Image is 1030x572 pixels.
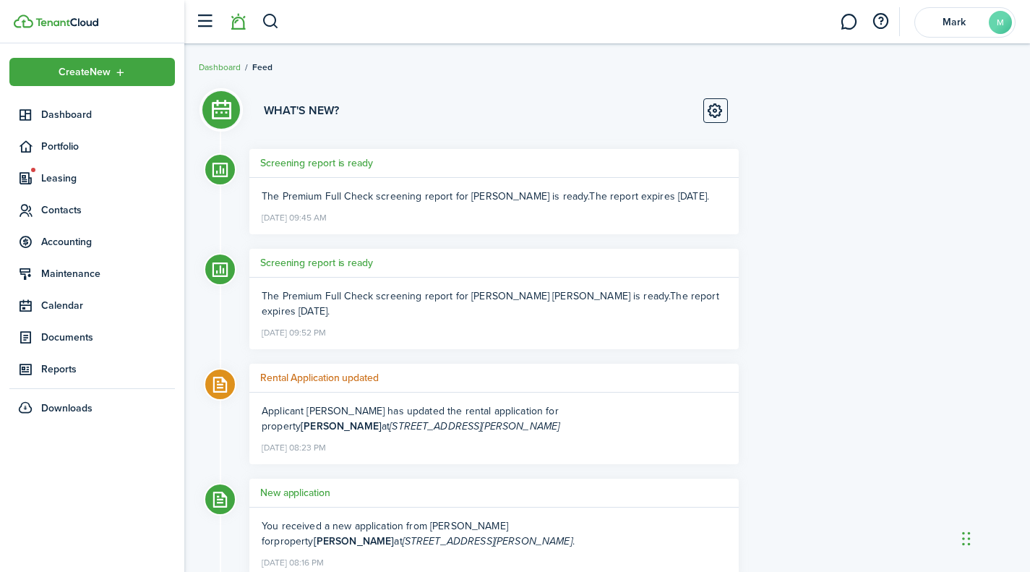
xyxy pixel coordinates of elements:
[262,437,326,456] time: [DATE] 08:23 PM
[41,107,175,122] span: Dashboard
[191,8,218,35] button: Open sidebar
[264,102,339,119] h3: What's new?
[403,534,572,549] i: [STREET_ADDRESS][PERSON_NAME]
[989,11,1012,34] avatar-text: M
[262,552,324,571] time: [DATE] 08:16 PM
[835,4,862,40] a: Messaging
[41,298,175,313] span: Calendar
[9,58,175,86] button: Open menu
[14,14,33,28] img: TenantCloud
[199,61,241,74] a: Dashboard
[262,189,709,204] ng-component: The Premium Full Check screening report for [PERSON_NAME] is ready. The report expires [DATE].
[958,503,1030,572] iframe: Chat Widget
[59,67,111,77] span: Create New
[868,9,893,34] button: Open resource center
[9,355,175,383] a: Reports
[9,101,175,129] a: Dashboard
[962,517,971,560] div: Drag
[262,289,719,319] ng-component: The Premium Full Check screening report for [PERSON_NAME] [PERSON_NAME] is ready. The report expi...
[41,266,175,281] span: Maintenance
[260,255,373,270] h5: Screening report is ready
[35,18,98,27] img: TenantCloud
[41,139,175,154] span: Portfolio
[274,534,572,549] span: property at
[262,518,726,549] div: You received a new application from [PERSON_NAME] for .
[260,485,330,500] h5: New application
[41,202,175,218] span: Contacts
[262,404,559,434] span: Applicant [PERSON_NAME] has updated the rental application for property at
[41,234,175,249] span: Accounting
[260,370,379,385] h5: Rental Application updated
[252,61,272,74] span: Feed
[262,322,326,341] time: [DATE] 09:52 PM
[41,330,175,345] span: Documents
[41,362,175,377] span: Reports
[301,419,382,434] b: [PERSON_NAME]
[262,9,280,34] button: Search
[260,155,373,171] h5: Screening report is ready
[390,419,559,434] i: [STREET_ADDRESS][PERSON_NAME]
[314,534,395,549] b: [PERSON_NAME]
[41,171,175,186] span: Leasing
[262,207,327,226] time: [DATE] 09:45 AM
[41,401,93,416] span: Downloads
[925,17,983,27] span: Mark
